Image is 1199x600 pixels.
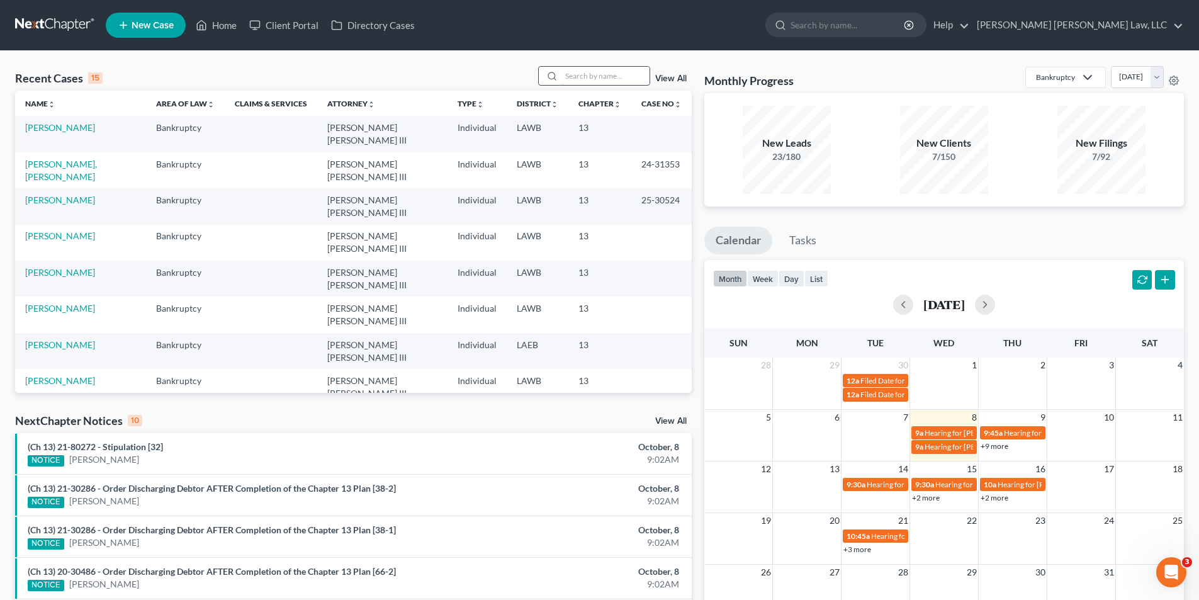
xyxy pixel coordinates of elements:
span: Hearing for [PERSON_NAME] [925,428,1023,438]
td: Individual [448,261,507,297]
td: Individual [448,369,507,405]
span: 5 [765,410,772,425]
td: Individual [448,188,507,224]
span: 18 [1171,461,1184,477]
div: Bankruptcy [1036,72,1075,82]
span: 7 [902,410,909,425]
span: 11 [1171,410,1184,425]
a: [PERSON_NAME] [69,453,139,466]
a: [PERSON_NAME] [25,195,95,205]
div: 9:02AM [470,536,679,549]
td: Individual [448,152,507,188]
span: 30 [897,358,909,373]
td: [PERSON_NAME] [PERSON_NAME] III [317,188,448,224]
span: Thu [1003,337,1022,348]
td: 13 [568,333,631,369]
td: LAWB [507,188,568,224]
span: 26 [760,565,772,580]
span: Sun [729,337,748,348]
td: 13 [568,152,631,188]
span: 1 [971,358,978,373]
a: [PERSON_NAME] [25,122,95,133]
span: Mon [796,337,818,348]
span: 15 [965,461,978,477]
span: 28 [897,565,909,580]
input: Search by name... [791,13,906,37]
iframe: Intercom live chat [1156,557,1186,587]
h2: [DATE] [923,298,965,311]
span: Hearing for [PERSON_NAME] [998,480,1096,489]
a: [PERSON_NAME], [PERSON_NAME] [25,159,97,182]
td: Individual [448,116,507,152]
div: NOTICE [28,538,64,550]
span: 3 [1182,557,1192,567]
a: [PERSON_NAME] [25,267,95,278]
a: [PERSON_NAME] [69,578,139,591]
i: unfold_more [368,101,375,108]
div: NOTICE [28,455,64,467]
div: Recent Cases [15,71,103,86]
span: 20 [828,513,841,528]
span: 22 [965,513,978,528]
div: 15 [88,72,103,84]
span: 16 [1034,461,1047,477]
i: unfold_more [551,101,558,108]
span: 27 [828,565,841,580]
a: +2 more [912,493,940,502]
div: New Filings [1057,136,1146,150]
div: New Clients [900,136,988,150]
div: 10 [128,415,142,426]
button: week [747,270,779,287]
span: 9a [915,442,923,451]
td: 13 [568,116,631,152]
td: LAWB [507,297,568,332]
span: 28 [760,358,772,373]
a: [PERSON_NAME] [25,230,95,241]
span: Tue [867,337,884,348]
a: Typeunfold_more [458,99,484,108]
span: 13 [828,461,841,477]
a: [PERSON_NAME] [25,339,95,350]
span: 9:30a [847,480,865,489]
td: [PERSON_NAME] [PERSON_NAME] III [317,333,448,369]
span: 19 [760,513,772,528]
span: 3 [1108,358,1115,373]
a: Tasks [778,227,828,254]
a: Nameunfold_more [25,99,55,108]
span: 12a [847,390,859,399]
td: Individual [448,297,507,332]
span: 2 [1039,358,1047,373]
i: unfold_more [48,101,55,108]
td: LAWB [507,261,568,297]
span: 25 [1171,513,1184,528]
th: Claims & Services [225,91,317,116]
a: (Ch 13) 21-80272 - Stipulation [32] [28,441,163,452]
td: [PERSON_NAME] [PERSON_NAME] III [317,261,448,297]
input: Search by name... [561,67,650,85]
td: LAWB [507,225,568,261]
button: list [804,270,828,287]
td: [PERSON_NAME] [PERSON_NAME] III [317,297,448,332]
span: Hearing for [PERSON_NAME] [1004,428,1102,438]
span: 10:45a [847,531,870,541]
td: 13 [568,369,631,405]
i: unfold_more [476,101,484,108]
span: 23 [1034,513,1047,528]
span: 14 [897,461,909,477]
a: Client Portal [243,14,325,37]
div: 23/180 [743,150,831,163]
td: Bankruptcy [146,333,225,369]
td: Bankruptcy [146,188,225,224]
span: 29 [828,358,841,373]
a: (Ch 13) 21-30286 - Order Discharging Debtor AFTER Completion of the Chapter 13 Plan [38-2] [28,483,396,494]
button: month [713,270,747,287]
td: Bankruptcy [146,152,225,188]
td: [PERSON_NAME] [PERSON_NAME] III [317,225,448,261]
div: New Leads [743,136,831,150]
a: (Ch 13) 20-30486 - Order Discharging Debtor AFTER Completion of the Chapter 13 Plan [66-2] [28,566,396,577]
span: 9:45a [984,428,1003,438]
span: Filed Date for [PERSON_NAME] [860,376,965,385]
td: LAWB [507,116,568,152]
div: 9:02AM [470,578,679,591]
td: 13 [568,261,631,297]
